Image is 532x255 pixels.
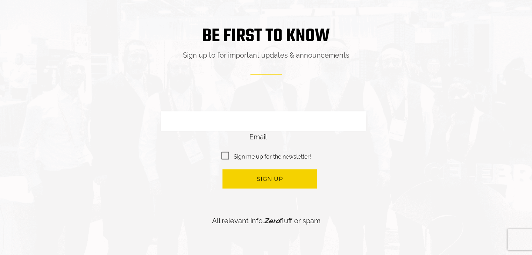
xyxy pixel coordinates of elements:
[27,215,506,227] p: All relevant info. fluff or spam
[222,169,317,189] button: Sign up
[102,201,127,210] em: Submit
[36,39,118,48] div: Leave a message
[9,106,128,194] textarea: Type your message and click 'Submit'
[264,217,280,225] em: Zero
[27,49,506,75] p: Sign up to for important updates & announcements
[9,65,128,80] input: Enter your last name
[115,3,132,20] div: Minimize live chat window
[221,152,311,161] span: Sign me up for the newsletter!
[249,133,267,141] label: Email
[9,85,128,101] input: Enter your email address
[91,97,441,215] form: Contact form
[27,25,506,48] h1: Be first to know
